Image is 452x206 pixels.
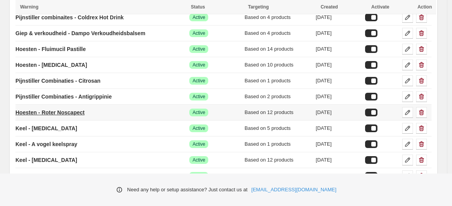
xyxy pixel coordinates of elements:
span: Active [192,94,205,100]
div: Based on 4 products [245,14,311,21]
span: Active [192,14,205,20]
div: [DATE] [316,14,360,21]
a: Pijnstiller Combinaties - Antigrippinie [15,90,112,103]
div: Based on 5 products [245,124,311,132]
span: Warning [20,4,39,10]
a: Keel - A vogel keelspray [15,138,77,150]
span: Active [192,125,205,131]
div: Based on 1 products [245,140,311,148]
div: [DATE] [316,156,360,164]
div: [DATE] [316,45,360,53]
span: Activate [371,4,389,10]
div: [DATE] [316,77,360,85]
a: Giep & verkoudheid - Dampo Verkoudheidsbalsem [15,27,145,39]
a: Keel - [MEDICAL_DATA] [15,122,77,134]
a: [EMAIL_ADDRESS][DOMAIN_NAME] [251,186,336,194]
p: Giep & verkoudheid - Dampo Verkoudheidsbalsem [15,29,145,37]
p: Pijnstiller combinaites - Coldrex Hot Drink [15,14,124,21]
span: Active [192,141,205,147]
div: Based on 2 products [245,93,311,100]
span: Status [191,4,205,10]
p: Keel - [MEDICAL_DATA] [15,124,77,132]
p: Hoesten - Roter Noscapect [15,109,85,116]
a: Keel - [MEDICAL_DATA] [15,154,77,166]
span: Active [192,46,205,52]
span: Active [192,109,205,116]
p: Hoesten - [MEDICAL_DATA] [15,61,87,69]
a: Pijnstiller combinaites - Coldrex Hot Drink [15,11,124,24]
p: Hoesten - Fluimucil Pastille [15,45,86,53]
p: Pijnstiller Combinaties - Citrosan [15,77,100,85]
p: Pijnstiller Combinaties - Antigrippinie [15,93,112,100]
span: Action [418,4,432,10]
p: Keel - A vogel keelspray [15,140,77,148]
div: Based on 1 products [245,77,311,85]
div: Based on 14 products [245,45,311,53]
div: [DATE] [316,109,360,116]
div: [DATE] [316,61,360,69]
a: Hoesten - Roter Noscapect [15,106,85,119]
div: [DATE] [316,29,360,37]
div: Based on 12 products [245,156,311,164]
span: Active [192,62,205,68]
span: Active [192,173,205,179]
div: Based on 10 products [245,172,311,180]
span: Targeting [248,4,269,10]
span: Created [321,4,338,10]
div: [DATE] [316,93,360,100]
div: Based on 12 products [245,109,311,116]
div: Based on 4 products [245,29,311,37]
a: Pijnstiller Combinaties - Citrosan [15,75,100,87]
div: [DATE] [316,140,360,148]
span: Active [192,78,205,84]
span: Active [192,30,205,36]
div: [DATE] [316,124,360,132]
div: Based on 10 products [245,61,311,69]
p: Keel - Strepfen [15,172,54,180]
div: [DATE] [316,172,360,180]
a: Keel - Strepfen [15,170,54,182]
a: Hoesten - [MEDICAL_DATA] [15,59,87,71]
a: Hoesten - Fluimucil Pastille [15,43,86,55]
p: Keel - [MEDICAL_DATA] [15,156,77,164]
span: Active [192,157,205,163]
